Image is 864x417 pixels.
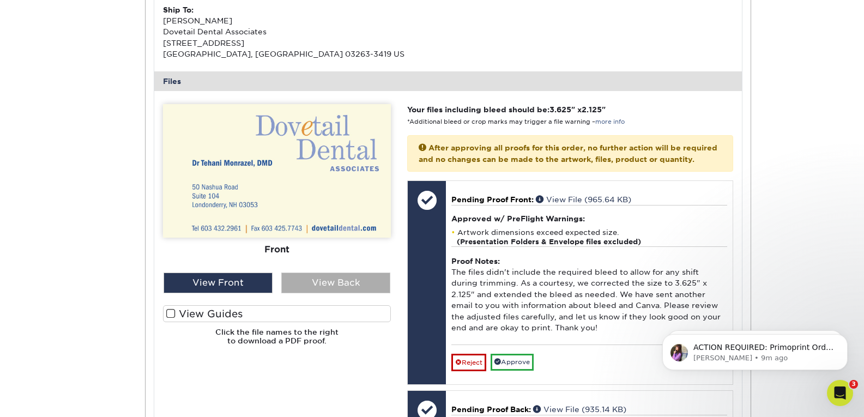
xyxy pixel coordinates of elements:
h4: Approved w/ PreFlight Warnings: [451,214,727,223]
strong: Ship To: [163,5,194,14]
label: View Guides [163,305,391,322]
a: View File (935.14 KB) [533,405,626,414]
iframe: Google Customer Reviews [3,384,93,413]
strong: Proof Notes: [451,257,500,265]
strong: After approving all proofs for this order, no further action will be required and no changes can ... [419,143,717,163]
span: Pending Proof Front: [451,195,534,204]
div: Files [154,71,742,91]
strong: Your files including bleed should be: " x " [407,105,606,114]
a: more info [595,118,625,125]
span: 2.125 [582,105,602,114]
div: View Front [164,273,273,293]
div: [PERSON_NAME] Dovetail Dental Associates [STREET_ADDRESS] [GEOGRAPHIC_DATA], [GEOGRAPHIC_DATA] 03... [163,4,448,60]
a: View File (965.64 KB) [536,195,631,204]
strong: (Presentation Folders & Envelope files excluded) [457,238,641,246]
iframe: Intercom notifications message [646,311,864,388]
div: Front [163,238,391,262]
div: View Back [281,273,390,293]
span: 3.625 [549,105,571,114]
div: The files didn't include the required bleed to allow for any shift during trimming. As a courtesy... [451,246,727,345]
iframe: Intercom live chat [827,380,853,406]
span: 3 [849,380,858,389]
a: Approve [491,354,534,371]
span: Pending Proof Back: [451,405,531,414]
a: Reject [451,354,486,371]
h6: Click the file names to the right to download a PDF proof. [163,328,391,354]
li: Artwork dimensions exceed expected size. [451,228,727,246]
small: *Additional bleed or crop marks may trigger a file warning – [407,118,625,125]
